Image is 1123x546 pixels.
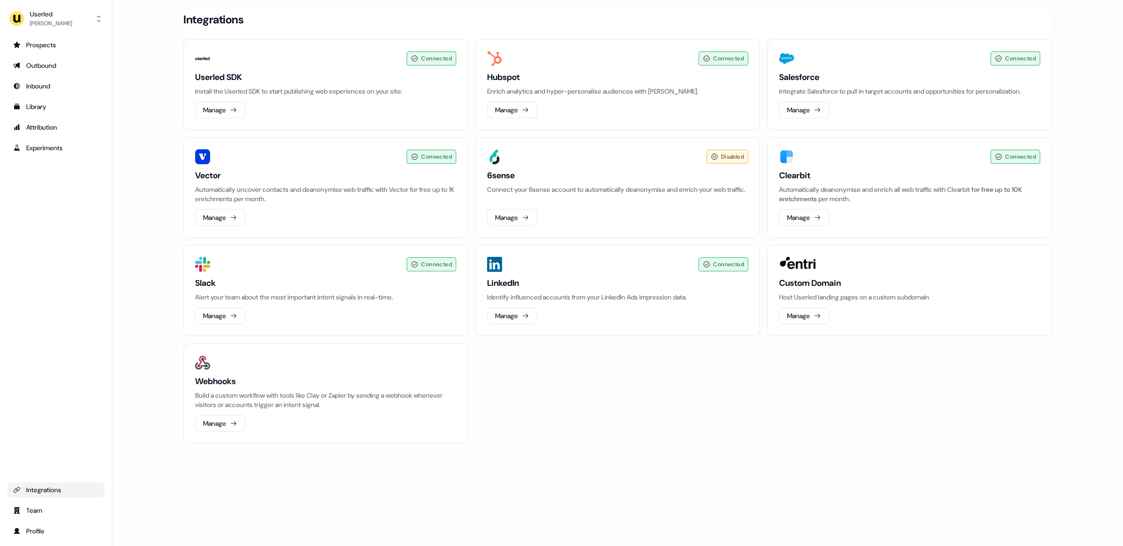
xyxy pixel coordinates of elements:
[487,170,748,181] h3: 6sense
[7,482,104,497] a: Go to integrations
[183,13,243,27] h3: Integrations
[7,79,104,94] a: Go to Inbound
[421,54,452,63] span: Connected
[195,307,245,324] button: Manage
[487,102,537,118] button: Manage
[487,72,748,83] h3: Hubspot
[13,526,99,536] div: Profile
[195,391,456,409] p: Build a custom workflow with tools like Clay or Zapier by sending a webhook whenever visitors or ...
[7,7,104,30] button: Userled[PERSON_NAME]
[779,72,1040,83] h3: Salesforce
[13,143,99,153] div: Experiments
[779,87,1040,96] p: Integrate Salesforce to pull in target accounts and opportunities for personalization.
[713,54,744,63] span: Connected
[1005,54,1036,63] span: Connected
[195,292,456,302] p: Alert your team about the most important intent signals in real-time.
[721,152,744,161] span: Disabled
[713,260,744,269] span: Connected
[487,87,748,96] p: Enrich analytics and hyper-personalise audiences with [PERSON_NAME].
[487,307,537,324] button: Manage
[487,209,537,226] button: Manage
[195,102,245,118] button: Manage
[195,209,245,226] button: Manage
[1005,152,1036,161] span: Connected
[7,120,104,135] a: Go to attribution
[421,152,452,161] span: Connected
[7,58,104,73] a: Go to outbound experience
[421,260,452,269] span: Connected
[779,277,1040,289] h3: Custom Domain
[487,277,748,289] h3: LinkedIn
[7,524,104,539] a: Go to profile
[195,149,210,164] img: Vector image
[779,307,829,324] button: Manage
[7,503,104,518] a: Go to team
[30,19,72,28] div: [PERSON_NAME]
[779,209,829,226] button: Manage
[7,99,104,114] a: Go to templates
[779,292,1040,302] p: Host Userled landing pages on a custom subdomain
[13,123,99,132] div: Attribution
[487,292,748,302] p: Identify influenced accounts from your LinkedIn Ads impression data.
[195,87,456,96] p: Install the Userled SDK to start publishing web experiences on your site.
[13,61,99,70] div: Outbound
[195,415,245,432] button: Manage
[13,102,99,111] div: Library
[779,170,1040,181] h3: Clearbit
[487,185,748,194] p: Connect your 6sense account to automatically deanonymise and enrich your web traffic.
[195,277,456,289] h3: Slack
[13,81,99,91] div: Inbound
[13,506,99,515] div: Team
[195,72,456,83] h3: Userled SDK
[779,102,829,118] button: Manage
[13,40,99,50] div: Prospects
[195,170,456,181] h3: Vector
[195,376,456,387] h3: Webhooks
[13,485,99,495] div: Integrations
[7,140,104,155] a: Go to experiments
[195,185,456,204] p: Automatically uncover contacts and deanonymise web traffic with Vector for free up to 1K enrichme...
[7,37,104,52] a: Go to prospects
[30,9,72,19] div: Userled
[779,185,1040,204] div: Automatically deanonymise and enrich all web traffic with Clearbit per month.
